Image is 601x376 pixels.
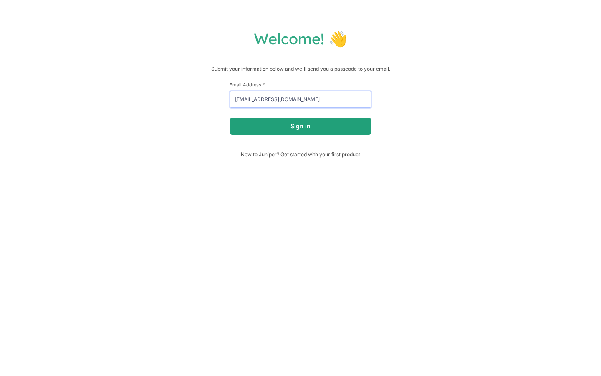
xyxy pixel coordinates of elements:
[230,81,371,88] label: Email Address
[263,81,265,88] span: This field is required.
[230,151,371,158] span: New to Juniper? Get started with your first product
[8,65,593,73] p: Submit your information below and we'll send you a passcode to your email.
[8,29,593,48] h1: Welcome! 👋
[230,118,371,135] button: Sign in
[230,91,371,108] input: email@example.com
